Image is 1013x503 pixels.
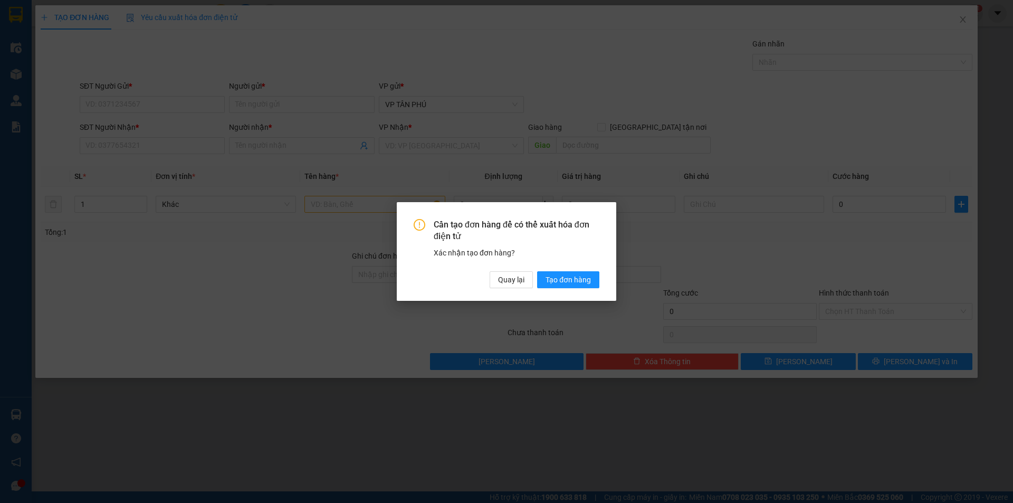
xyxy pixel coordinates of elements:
[434,219,599,243] span: Cần tạo đơn hàng để có thể xuất hóa đơn điện tử
[434,247,599,259] div: Xác nhận tạo đơn hàng?
[537,271,599,288] button: Tạo đơn hàng
[490,271,533,288] button: Quay lại
[414,219,425,231] span: exclamation-circle
[498,274,524,286] span: Quay lại
[546,274,591,286] span: Tạo đơn hàng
